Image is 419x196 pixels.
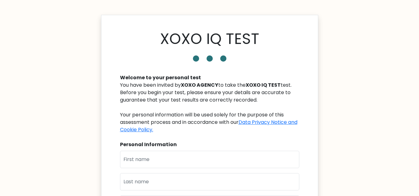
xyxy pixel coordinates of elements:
div: Personal Information [120,141,299,148]
input: Last name [120,173,299,190]
a: Data Privacy Notice and Cookie Policy. [120,119,297,133]
b: XOXO IQ TEST [246,81,281,89]
input: First name [120,151,299,168]
div: Welcome to your personal test [120,74,299,81]
div: You have been invited by to take the test. Before you begin your test, please ensure your details... [120,81,299,133]
b: XOXO AGENCY [181,81,218,89]
h1: XOXO IQ TEST [160,30,259,48]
